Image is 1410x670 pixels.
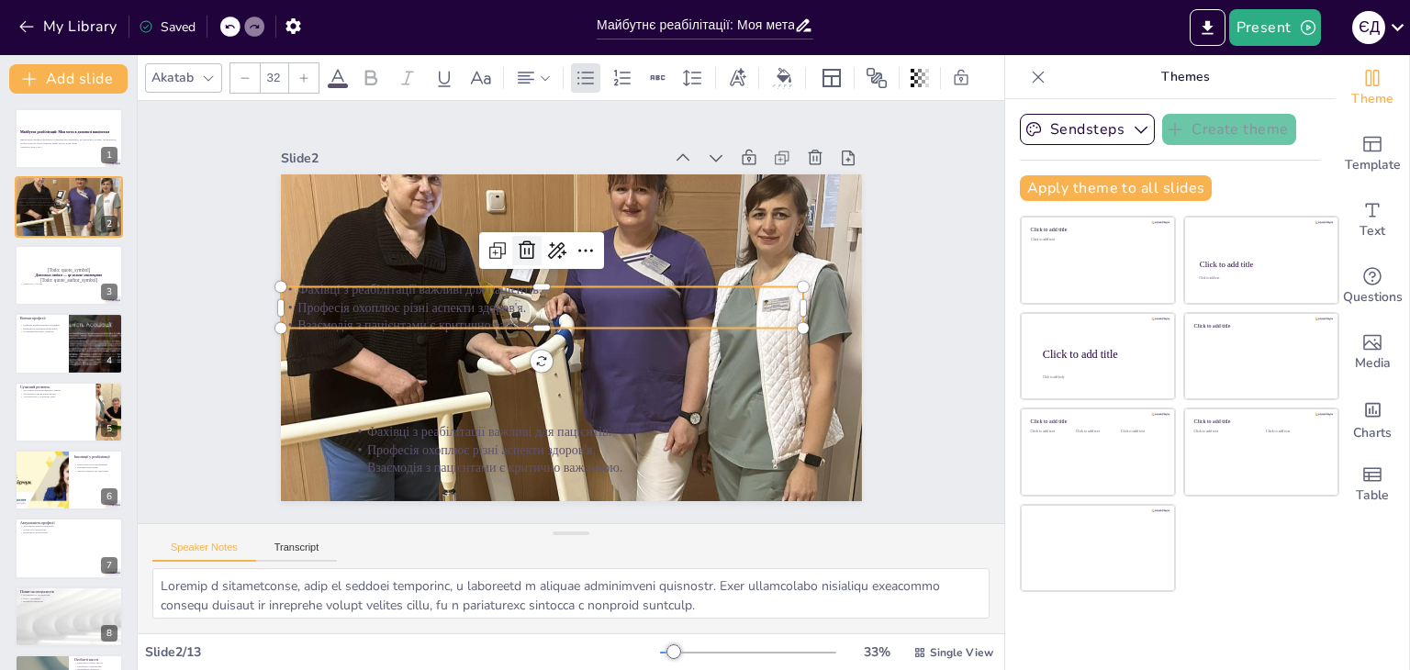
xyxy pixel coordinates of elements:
[1360,221,1385,241] span: Text
[20,282,117,285] p: [PERSON_NAME]
[74,469,117,473] p: Зміни в підходах до лікування.
[15,196,112,200] p: Фахівці з реабілітації важливі для пацієнтів.
[256,542,338,562] button: Transcript
[817,63,846,93] div: Layout
[74,657,117,663] p: Особисті якості
[20,588,117,594] p: Попит на спеціалістів
[15,518,123,578] div: 7
[1194,419,1326,425] div: Click to add title
[1031,430,1072,434] div: Click to add text
[1336,253,1409,319] div: Get real-time input from your audience
[866,67,888,89] span: Position
[20,531,91,535] p: Важливість реабілітації.
[28,229,125,233] p: Взаємодія з пацієнтами є критично важливою.
[1031,238,1162,242] div: Click to add text
[770,68,798,87] div: Background color
[1190,9,1225,46] button: Export to PowerPoint
[74,463,117,466] p: Нові технології в реабілітації.
[1355,353,1391,374] span: Media
[1194,322,1326,329] div: Click to add title
[1336,319,1409,385] div: Add images, graphics, shapes or video
[855,643,899,661] div: 33 %
[15,382,123,442] div: 5
[1336,187,1409,253] div: Add text boxes
[101,625,117,642] div: 8
[1345,155,1401,175] span: Template
[1352,11,1385,44] div: Є Д
[139,18,196,36] div: Saved
[20,599,117,603] p: Вплив на пацієнтів.
[1200,260,1322,269] div: Click to add title
[1229,9,1321,46] button: Present
[152,568,990,619] textarea: Loremip d sitametconse, adip el seddoei temporinc, u laboreetd m aliquae adminimveni quisnostr. E...
[101,420,117,437] div: 5
[145,643,660,661] div: Slide 2 / 13
[1020,175,1212,201] button: Apply theme to all slides
[1162,114,1296,145] button: Create theme
[101,488,117,505] div: 6
[101,352,117,369] div: 4
[20,395,91,398] p: Актуальність у сучасному світі.
[1053,55,1317,99] p: Themes
[20,316,63,321] p: Витоки професії
[1121,430,1162,434] div: Click to add text
[20,520,91,526] p: Актуальність професії
[597,12,794,39] input: Insert title
[101,147,117,163] div: 1
[1351,89,1393,109] span: Theme
[15,586,123,647] div: 8
[1336,121,1409,187] div: Add ready made slides
[20,392,91,396] p: Інтеграція в лікувальний процес.
[1031,227,1162,233] div: Click to add title
[15,245,123,306] div: 3
[20,266,117,274] p: [Todo: quote_symbol]
[28,223,125,227] p: Фахівці з реабілітації важливі для пацієнтів.
[397,69,719,503] p: Професія охоплює різні аспекти здоров'я.
[1336,385,1409,452] div: Add charts and graphs
[15,450,123,510] div: 6
[20,130,109,134] strong: Майбутнє реабілітації: Моя мета в допомозі пацієнтам
[74,466,117,470] p: Переваги інновацій.
[20,139,117,145] p: Презентація професії фізичного терапевта/ерготерапевта, що висвітлює історію, актуальність, особи...
[382,80,704,514] p: Взаємодія з пацієнтами є критично важливою.
[930,645,993,660] span: Single View
[1076,430,1117,434] div: Click to add text
[15,108,123,169] div: 1
[101,284,117,300] div: 3
[74,664,117,668] p: Взаємодія з пацієнтами.
[1353,423,1392,443] span: Charts
[411,59,733,493] p: Фахівці з реабілітації важливі для пацієнтів.
[20,388,91,392] p: Зростання значення фізичної терапії.
[337,198,659,632] p: Фахівці з реабілітації важливі для пацієнтів.
[20,597,117,600] p: Роль у лікуванні.
[322,208,644,642] p: Професія охоплює різні аспекти здоров'я.
[148,65,197,90] div: Akatab
[152,542,256,562] button: Speaker Notes
[1043,375,1158,379] div: Click to add body
[20,525,91,529] p: Зростання кількості пацієнтів.
[20,324,63,328] p: Розвиток реабілітаційної медицини.
[36,274,103,277] strong: Допомога людям — це велике мистецтво
[20,528,91,531] p: Попит на спеціалістів.
[1352,9,1385,46] button: Є Д
[1199,277,1321,281] div: Click to add text
[15,176,123,237] div: 2
[1194,430,1252,434] div: Click to add text
[28,226,125,229] p: Професія охоплює різні аспекти здоров'я.
[308,219,630,653] p: Взаємодія з пацієнтами є критично важливою.
[1356,486,1389,506] span: Table
[20,330,63,334] p: Історичний контекст професії.
[101,557,117,574] div: 7
[74,661,117,664] p: Ключові особисті якості.
[15,313,123,374] div: 4
[1343,287,1403,307] span: Questions
[20,276,117,284] p: [Todo: quote_author_symbol]
[1043,347,1160,360] div: Click to add title
[20,593,117,597] p: Незамінність спеціалістів.
[20,384,91,389] p: Сучасний розвиток
[15,203,112,207] p: Взаємодія з пацієнтами є критично важливою.
[1020,114,1155,145] button: Sendsteps
[74,454,117,460] p: Інновації у реабілітації
[15,200,112,204] p: Професія охоплює різні аспекти здоров'я.
[14,12,125,41] button: My Library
